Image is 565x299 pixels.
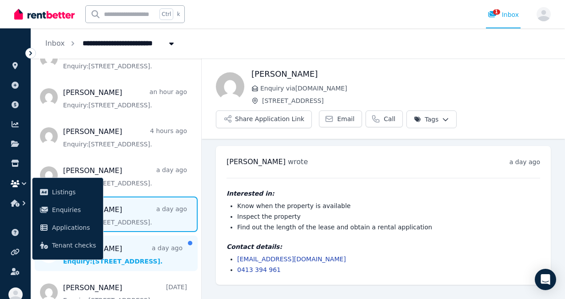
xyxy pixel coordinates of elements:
[31,28,190,59] nav: Breadcrumb
[288,157,308,166] span: wrote
[63,87,187,110] a: [PERSON_NAME]an hour agoEnquiry:[STREET_ADDRESS].
[216,72,244,101] img: Robyn Farrar
[227,242,540,251] h4: Contact details:
[535,269,556,290] div: Open Intercom Messenger
[63,165,187,188] a: [PERSON_NAME]a day agoEnquiry:[STREET_ADDRESS].
[414,115,438,124] span: Tags
[251,68,551,80] h1: [PERSON_NAME]
[63,205,187,227] a: [PERSON_NAME]a day agoEnquiry:[STREET_ADDRESS].
[52,205,96,215] span: Enquiries
[63,48,187,71] a: [PERSON_NAME]an hour agoEnquiry:[STREET_ADDRESS].
[52,187,96,197] span: Listings
[227,157,286,166] span: [PERSON_NAME]
[493,9,500,15] span: 1
[36,236,99,254] a: Tenant checks
[63,244,183,266] a: [PERSON_NAME]a day agoEnquiry:[STREET_ADDRESS].
[237,256,346,263] a: [EMAIL_ADDRESS][DOMAIN_NAME]
[337,114,354,123] span: Email
[260,84,551,93] span: Enquiry via [DOMAIN_NAME]
[63,126,187,149] a: [PERSON_NAME]4 hours agoEnquiry:[STREET_ADDRESS].
[36,183,99,201] a: Listings
[509,158,540,165] time: a day ago
[384,114,395,123] span: Call
[319,110,362,127] a: Email
[237,266,281,273] a: 0413 394 961
[488,10,519,19] div: Inbox
[159,8,173,20] span: Ctrl
[216,110,312,128] button: Share Application Link
[237,223,540,232] li: Find out the length of the lease and obtain a rental application
[52,240,96,251] span: Tenant checks
[237,201,540,210] li: Know when the property is available
[227,189,540,198] h4: Interested in:
[237,212,540,221] li: Inspect the property
[406,110,457,128] button: Tags
[52,222,96,233] span: Applications
[14,8,75,21] img: RentBetter
[36,219,99,236] a: Applications
[177,11,180,18] span: k
[366,110,403,127] a: Call
[45,39,65,47] a: Inbox
[36,201,99,219] a: Enquiries
[262,96,551,105] span: [STREET_ADDRESS]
